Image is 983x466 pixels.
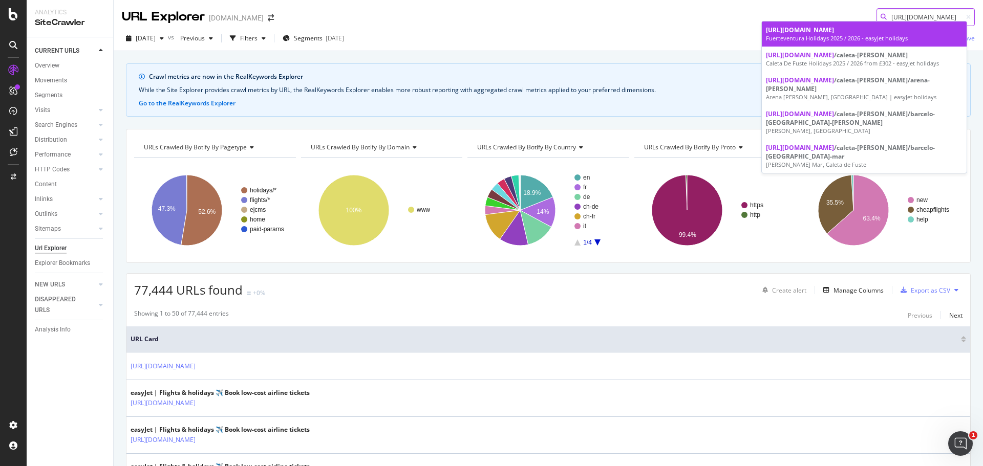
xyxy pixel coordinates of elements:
span: URL Card [131,335,958,344]
text: 35.5% [826,199,844,206]
h4: URLs Crawled By Botify By pagetype [142,139,287,156]
button: Segments[DATE] [279,30,348,47]
a: Outlinks [35,209,96,219]
div: Showing 1 to 50 of 77,444 entries [134,309,229,321]
a: [URL][DOMAIN_NAME] [131,361,196,371]
text: 63.4% [863,215,881,222]
span: [URL][DOMAIN_NAME] [766,26,834,34]
div: Manage Columns [834,286,884,295]
div: [PERSON_NAME], [GEOGRAPHIC_DATA] [766,127,963,135]
span: Segments [294,34,323,42]
text: ejcms [250,206,266,213]
span: [URL][DOMAIN_NAME] [766,76,834,84]
a: Analysis Info [35,324,106,335]
text: 47.3% [158,205,176,212]
svg: A chart. [134,166,294,255]
div: Visits [35,105,50,116]
a: Performance [35,149,96,160]
div: Search Engines [35,120,77,130]
div: While the Site Explorer provides crawl metrics by URL, the RealKeywords Explorer enables more rob... [139,85,958,95]
a: CURRENT URLS [35,46,96,56]
svg: A chart. [467,166,628,255]
text: 18.9% [523,189,541,196]
a: [URL][DOMAIN_NAME] [131,398,196,408]
div: /caleta-[PERSON_NAME]/barcelo-[GEOGRAPHIC_DATA]-[PERSON_NAME] [766,109,963,127]
div: CURRENT URLS [35,46,79,56]
a: Distribution [35,135,96,145]
a: [URL][DOMAIN_NAME]/caleta-[PERSON_NAME]/barcelo-[GEOGRAPHIC_DATA]-mar[PERSON_NAME] Mar, Caleta de... [762,139,967,173]
text: de [583,193,590,201]
text: http [750,211,760,218]
span: [URL][DOMAIN_NAME] [766,143,834,152]
iframe: Intercom live chat [948,431,973,456]
text: paid-params [250,226,284,233]
a: Url Explorer [35,243,106,254]
text: fr [583,184,587,191]
div: +0% [253,289,265,297]
span: URLs Crawled By Botify By domain [311,143,410,151]
button: Previous [908,309,932,321]
div: Arena [PERSON_NAME], [GEOGRAPHIC_DATA] | easyJet holidays [766,93,963,101]
div: Crawl metrics are now in the RealKeywords Explorer [149,72,953,81]
div: Segments [35,90,62,101]
h4: URLs Crawled By Botify By domain [309,139,454,156]
svg: A chart. [634,166,795,255]
text: cheapflights [916,206,949,213]
text: 99.4% [679,231,696,238]
div: Save [961,34,975,42]
a: NEW URLS [35,279,96,290]
div: Analytics [35,8,105,17]
a: HTTP Codes [35,164,96,175]
span: URLs Crawled By Botify By proto [644,143,736,151]
a: Segments [35,90,106,101]
a: [URL][DOMAIN_NAME]/caleta-[PERSON_NAME]/arena-[PERSON_NAME]Arena [PERSON_NAME], [GEOGRAPHIC_DATA]... [762,72,967,105]
div: easyJet | Flights & holidays ✈️ Book low-cost airline tickets [131,425,310,434]
button: Create alert [758,282,806,298]
text: 52.6% [198,208,216,215]
a: DISAPPEARED URLS [35,294,96,316]
div: Outlinks [35,209,57,219]
span: [URL][DOMAIN_NAME] [766,109,834,118]
a: Sitemaps [35,224,96,234]
a: [URL][DOMAIN_NAME]/caleta-[PERSON_NAME]/barcelo-[GEOGRAPHIC_DATA]-[PERSON_NAME][PERSON_NAME], [GE... [762,105,967,139]
a: Search Engines [35,120,96,130]
div: Fuerteventura Holidays 2025 / 2026 - easyJet holidays [766,34,963,42]
div: Filters [240,34,258,42]
div: URL Explorer [122,8,205,26]
div: [DOMAIN_NAME] [209,13,264,23]
h4: URLs Crawled By Botify By country [475,139,620,156]
div: DISAPPEARED URLS [35,294,87,316]
span: URLs Crawled By Botify By pagetype [144,143,247,151]
div: arrow-right-arrow-left [268,14,274,21]
div: [DATE] [326,34,344,42]
div: A chart. [301,166,461,255]
div: Distribution [35,135,67,145]
a: [URL][DOMAIN_NAME]Fuerteventura Holidays 2025 / 2026 - easyJet holidays [762,21,967,47]
div: Next [949,311,963,320]
button: Manage Columns [819,284,884,296]
div: Export as CSV [911,286,950,295]
div: Url Explorer [35,243,67,254]
a: Inlinks [35,194,96,205]
a: [URL][DOMAIN_NAME] [131,435,196,445]
span: Previous [176,34,205,42]
text: it [583,223,587,230]
h4: URLs Crawled By Botify By proto [642,139,787,156]
text: help [916,216,928,223]
text: 100% [346,207,361,214]
text: flights/* [250,196,270,204]
text: 14% [537,208,549,215]
div: /caleta-[PERSON_NAME] [766,51,963,59]
a: [URL][DOMAIN_NAME]/caleta-[PERSON_NAME]Caleta De Fuste Holidays 2025 / 2026 from £302 - easyJet h... [762,47,967,72]
div: /caleta-[PERSON_NAME]/barcelo-[GEOGRAPHIC_DATA]-mar [766,143,963,161]
text: home [250,216,265,223]
span: vs [168,33,176,41]
a: Movements [35,75,106,86]
div: Performance [35,149,71,160]
svg: A chart. [801,166,961,255]
input: Find a URL [877,8,975,26]
text: new [916,196,928,204]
